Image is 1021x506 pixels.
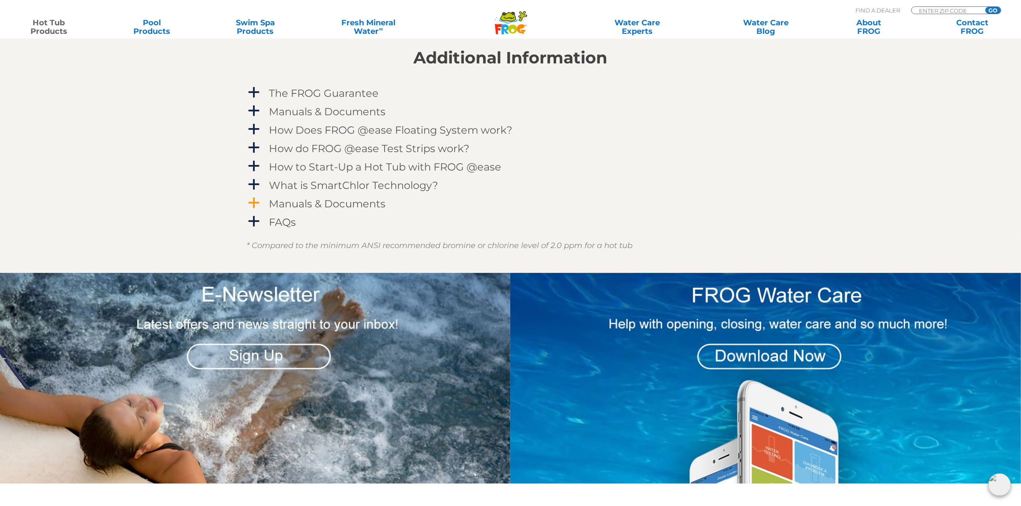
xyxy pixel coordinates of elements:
[247,122,774,138] a: a How Does FROG @ease Floating System work?
[855,6,900,14] p: Find A Dealer
[247,177,774,193] a: a What is SmartChlor Technology?
[985,7,1001,14] input: GO
[248,160,261,173] span: a
[248,123,261,136] span: a
[247,104,774,120] a: a Manuals & Documents
[248,86,261,99] span: a
[247,214,774,230] a: a FAQs
[247,196,774,212] a: a Manuals & Documents
[215,18,295,36] a: Swim SpaProducts
[247,241,633,250] em: * Compared to the minimum ANSI recommended bromine or chlorine level of 2.0 ppm for a hot tub
[379,25,383,32] sup: ∞
[988,473,1011,496] img: openIcon
[9,18,89,36] a: Hot TubProducts
[269,124,513,136] h4: How Does FROG @ease Floating System work?
[829,18,909,36] a: AboutFROG
[248,215,261,228] span: a
[269,198,386,210] h4: Manuals & Documents
[248,197,261,210] span: a
[248,141,261,154] span: a
[572,18,702,36] a: Water CareExperts
[318,18,419,36] a: Fresh MineralWater∞
[726,18,806,36] a: Water CareBlog
[269,161,502,173] h4: How to Start-Up a Hot Tub with FROG @ease
[269,87,379,99] h4: The FROG Guarantee
[510,273,1021,484] img: App Graphic
[112,18,192,36] a: PoolProducts
[247,159,774,175] a: a How to Start-Up a Hot Tub with FROG @ease
[247,48,774,67] h2: Additional Information
[269,180,439,191] h4: What is SmartChlor Technology?
[269,216,296,228] h4: FAQs
[918,7,976,14] input: Zip Code Form
[932,18,1012,36] a: ContactFROG
[247,141,774,156] a: a How do FROG @ease Test Strips work?
[248,105,261,117] span: a
[247,85,774,101] a: a The FROG Guarantee
[269,143,470,154] h4: How do FROG @ease Test Strips work?
[269,106,386,117] h4: Manuals & Documents
[248,178,261,191] span: a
